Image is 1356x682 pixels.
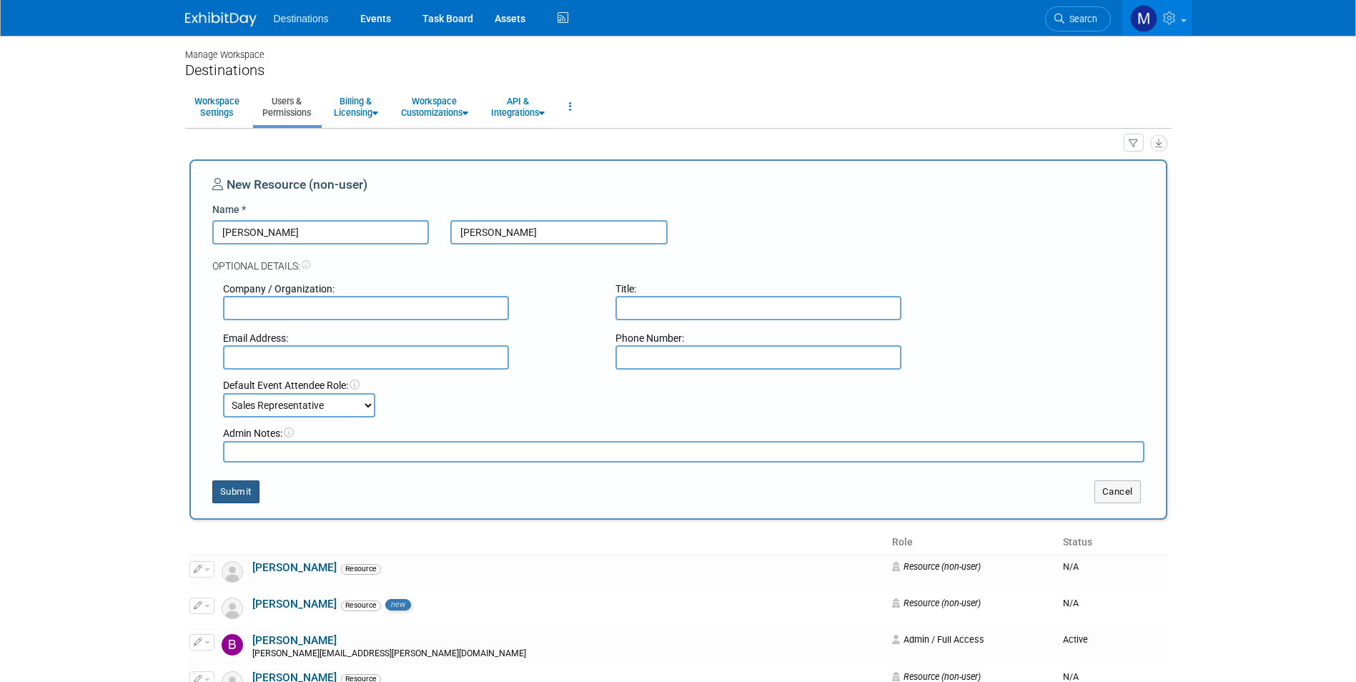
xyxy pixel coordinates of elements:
[450,220,668,244] input: Last Name
[252,648,884,660] div: [PERSON_NAME][EMAIL_ADDRESS][PERSON_NAME][DOMAIN_NAME]
[223,378,1144,392] div: Default Event Attendee Role:
[223,426,1144,440] div: Admin Notes:
[212,220,430,244] input: First Name
[392,89,477,124] a: WorkspaceCustomizations
[223,282,595,296] div: Company / Organization:
[886,530,1056,555] th: Role
[212,244,1144,273] div: Optional Details:
[615,282,987,296] div: Title:
[325,89,387,124] a: Billing &Licensing
[252,598,337,611] a: [PERSON_NAME]
[1094,480,1141,503] button: Cancel
[1130,5,1157,32] img: Melissa Schattenberg
[1045,6,1111,31] a: Search
[1064,14,1097,24] span: Search
[252,561,337,574] a: [PERSON_NAME]
[185,36,1172,61] div: Manage Workspace
[892,671,981,682] span: Resource (non-user)
[385,599,411,611] span: new
[222,634,243,656] img: Bridget Hargraves
[252,634,337,647] a: [PERSON_NAME]
[185,89,249,124] a: WorkspaceSettings
[253,89,320,124] a: Users &Permissions
[185,61,1172,79] div: Destinations
[222,598,243,619] img: Resource
[185,12,257,26] img: ExhibitDay
[615,331,987,345] div: Phone Number:
[1057,530,1167,555] th: Status
[223,331,595,345] div: Email Address:
[892,598,981,608] span: Resource (non-user)
[341,564,381,574] span: Resource
[1063,561,1079,572] span: N/A
[212,176,1144,202] div: New Resource (non-user)
[212,202,246,217] label: Name *
[222,561,243,583] img: Resource
[1063,634,1088,645] span: Active
[892,634,984,645] span: Admin / Full Access
[892,561,981,572] span: Resource (non-user)
[1063,671,1079,682] span: N/A
[274,13,329,24] span: Destinations
[212,480,259,503] button: Submit
[1063,598,1079,608] span: N/A
[482,89,554,124] a: API &Integrations
[341,601,381,611] span: Resource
